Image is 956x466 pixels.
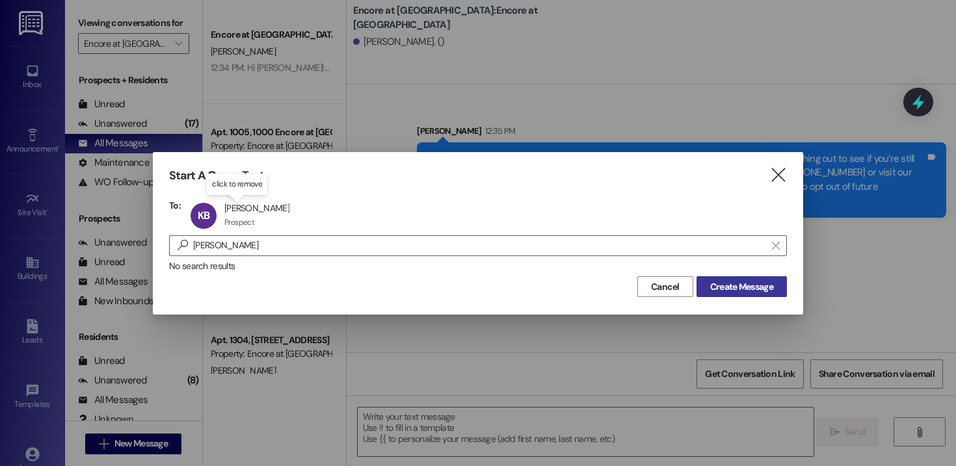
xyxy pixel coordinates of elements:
[212,179,262,190] p: click to remove
[172,239,193,252] i: 
[198,209,209,222] span: KB
[710,280,773,294] span: Create Message
[772,240,779,251] i: 
[224,202,289,214] div: [PERSON_NAME]
[651,280,680,294] span: Cancel
[193,237,765,255] input: Search for any contact or apartment
[637,276,693,297] button: Cancel
[224,217,254,227] div: Prospect
[169,200,181,211] h3: To:
[697,276,787,297] button: Create Message
[765,236,786,255] button: Clear text
[769,168,787,182] i: 
[169,168,264,183] h3: Start A Group Text
[169,259,787,273] div: No search results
